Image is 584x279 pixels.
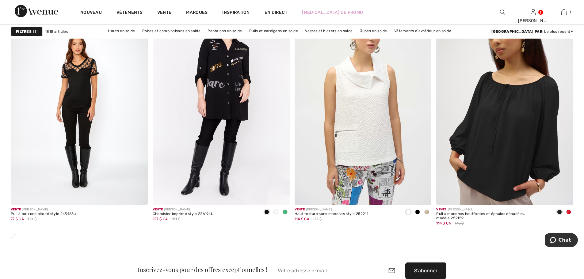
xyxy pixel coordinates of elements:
[500,9,505,16] img: rechercher sur le site
[22,208,48,211] font: [PERSON_NAME]
[564,207,573,217] div: Rouge radieux
[313,217,322,221] font: 175 $
[15,5,58,17] img: 1ère Avenue
[208,29,242,33] font: Pantalons en solde
[139,27,204,35] a: Robes et combinaisons en solde
[222,10,250,15] font: Inspiration
[414,268,437,273] font: S'abonner
[405,262,446,279] button: S'abonner
[105,27,138,35] a: Hauts en solde
[555,207,564,217] div: Noir
[413,207,422,217] div: Noir
[157,10,172,15] font: Vente
[491,29,542,34] font: [GEOGRAPHIC_DATA] par
[518,18,554,23] font: [PERSON_NAME]
[153,212,213,216] font: Chemisier imprimé style 226194U
[391,27,454,35] a: Vêtements d'extérieur en solde
[153,208,163,211] font: Vente
[186,10,208,15] font: Marques
[80,10,102,16] a: Nouveau
[448,208,474,211] font: [PERSON_NAME]
[186,10,208,16] a: Marques
[302,9,363,16] a: [MEDICAL_DATA] de promo
[246,27,301,35] a: Pulls et cardigans en solde
[164,208,190,211] font: [PERSON_NAME]
[157,10,172,16] a: Vente
[281,207,290,217] div: Kelly Green
[542,29,571,34] font: : Le plus récent
[436,212,525,220] font: Pull à manches bouffantes et épaules dénudées, modèle 252159
[295,217,309,221] font: 114 $ CA
[116,10,143,16] a: Vêtements
[11,212,76,216] font: Pull à col rond clouté style 243465u
[16,29,32,34] font: Filtres
[531,9,536,15] a: Se connecter
[108,29,135,33] font: Hauts en solde
[306,208,332,211] font: [PERSON_NAME]
[545,233,578,248] iframe: Ouvre un widget où vous pouvez discuter avec l'un de nos agents
[171,217,180,221] font: 181 $
[138,265,267,273] font: Inscrivez-vous pour des offres exceptionnelles !
[275,264,398,277] input: Votre adresse e-mail
[404,207,413,217] div: Blanc
[561,9,567,16] img: Mon sac
[34,29,36,34] font: 1
[295,212,368,216] font: Haut texturé sans manches style 252211
[295,208,305,211] font: Vente
[204,27,245,35] a: Pantalons en solde
[570,10,571,14] font: 1
[249,29,298,33] font: Pulls et cardigans en solde
[360,29,387,33] font: Jupes en solde
[455,221,464,225] font: 175 $
[265,10,288,15] font: En direct
[302,10,363,15] font: [MEDICAL_DATA] de promo
[262,207,271,217] div: Noir
[11,217,24,221] font: 77 $ CA
[142,29,200,33] font: Robes et combinaisons en solde
[531,9,536,16] img: Mes informations
[302,27,356,35] a: Vestes et blazers en solde
[271,207,281,217] div: Ivoire
[80,10,102,15] font: Nouveau
[116,10,143,15] font: Vêtements
[305,29,353,33] font: Vestes et blazers en solde
[27,217,36,221] font: 110 $
[153,217,168,221] font: 127 $ CA
[394,29,451,33] font: Vêtements d'extérieur en solde
[11,208,21,211] font: Vente
[422,207,431,217] div: Parchemin
[549,9,579,16] a: 1
[45,29,68,34] font: 1815 articles
[436,208,447,211] font: Vente
[265,9,288,16] a: En direct
[357,27,390,35] a: Jupes en solde
[436,221,451,225] font: 114 $ CA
